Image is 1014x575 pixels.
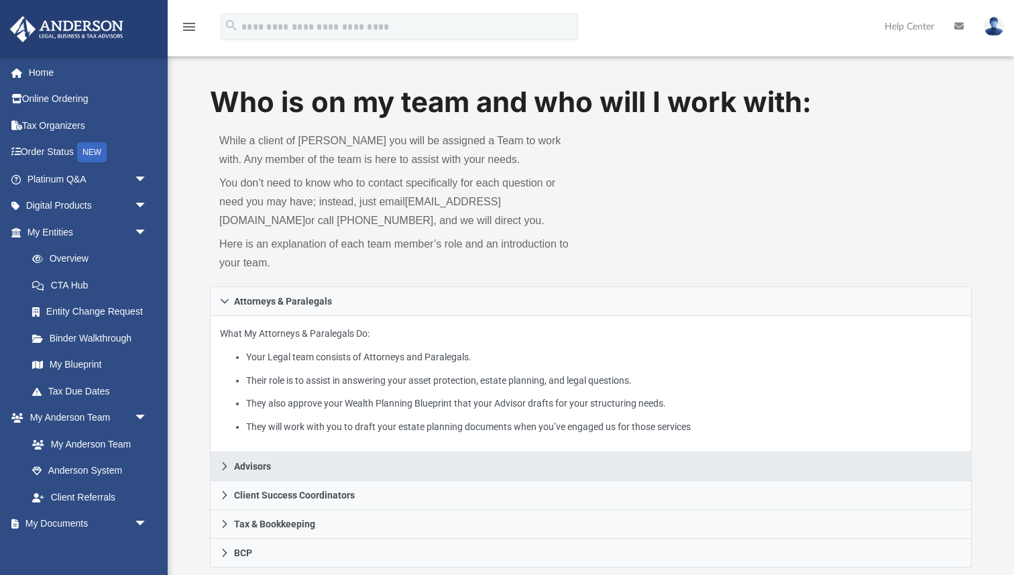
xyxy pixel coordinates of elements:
a: Anderson System [19,458,161,484]
span: BCP [234,548,252,558]
a: My Blueprint [19,352,161,378]
a: Tax & Bookkeeping [210,510,972,539]
span: arrow_drop_down [134,193,161,220]
div: NEW [77,142,107,162]
p: What My Attorneys & Paralegals Do: [220,325,962,435]
img: User Pic [984,17,1004,36]
a: My Documentsarrow_drop_down [9,511,161,537]
a: Entity Change Request [19,299,168,325]
a: Platinum Q&Aarrow_drop_down [9,166,168,193]
li: Their role is to assist in answering your asset protection, estate planning, and legal questions. [246,372,962,389]
p: Here is an explanation of each team member’s role and an introduction to your team. [219,235,581,272]
p: While a client of [PERSON_NAME] you will be assigned a Team to work with. Any member of the team ... [219,132,581,169]
li: They will work with you to draft your estate planning documents when you’ve engaged us for those ... [246,419,962,435]
a: menu [181,25,197,35]
a: Overview [19,246,168,272]
span: Tax & Bookkeeping [234,519,315,529]
li: They also approve your Wealth Planning Blueprint that your Advisor drafts for your structuring ne... [246,395,962,412]
a: Home [9,59,168,86]
li: Your Legal team consists of Attorneys and Paralegals. [246,349,962,366]
a: Advisors [210,452,972,481]
i: menu [181,19,197,35]
span: arrow_drop_down [134,511,161,538]
span: arrow_drop_down [134,166,161,193]
a: Order StatusNEW [9,139,168,166]
a: Digital Productsarrow_drop_down [9,193,168,219]
a: Binder Walkthrough [19,325,168,352]
a: BCP [210,539,972,568]
a: Client Referrals [19,484,161,511]
span: Advisors [234,462,271,471]
span: Attorneys & Paralegals [234,297,332,306]
a: Client Success Coordinators [210,481,972,510]
a: Online Ordering [9,86,168,113]
span: arrow_drop_down [134,405,161,432]
h1: Who is on my team and who will I work with: [210,83,972,122]
a: [EMAIL_ADDRESS][DOMAIN_NAME] [219,196,501,226]
p: You don’t need to know who to contact specifically for each question or need you may have; instea... [219,174,581,230]
a: My Entitiesarrow_drop_down [9,219,168,246]
a: Tax Due Dates [19,378,168,405]
a: My Anderson Teamarrow_drop_down [9,405,161,431]
a: Tax Organizers [9,112,168,139]
span: Client Success Coordinators [234,490,355,500]
a: CTA Hub [19,272,168,299]
a: Attorneys & Paralegals [210,286,972,316]
a: My Anderson Team [19,431,154,458]
div: Attorneys & Paralegals [210,316,972,452]
img: Anderson Advisors Platinum Portal [6,16,127,42]
i: search [224,18,239,33]
span: arrow_drop_down [134,219,161,246]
